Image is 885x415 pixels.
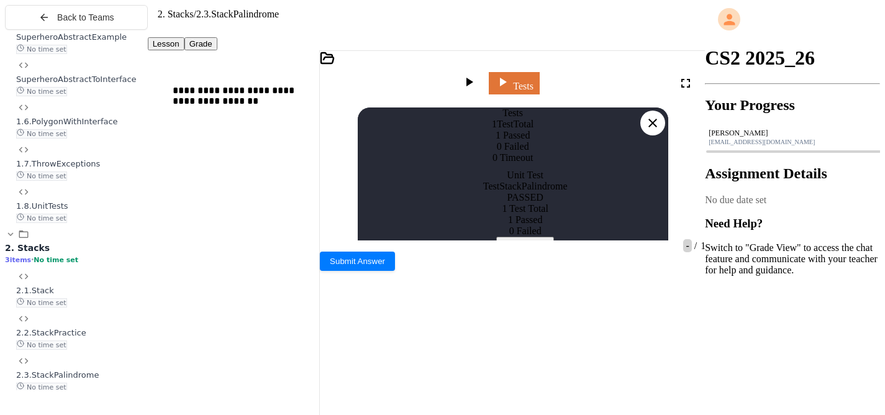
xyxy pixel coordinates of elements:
[496,237,554,250] button: View Results
[5,243,50,253] span: 2. Stacks
[705,5,880,34] div: My Account
[705,165,880,182] h2: Assignment Details
[16,87,67,96] span: No time set
[34,256,78,264] span: No time set
[370,181,681,192] div: TestStackPalindrome
[5,5,148,30] button: Back to Teams
[705,194,880,206] div: No due date set
[16,340,67,350] span: No time set
[358,141,668,152] div: 0 Failed
[31,255,34,264] span: •
[16,383,67,392] span: No time set
[16,117,118,126] span: 1.6.PolygonWithInterface
[683,239,691,252] span: -
[358,107,668,119] div: Tests
[16,159,100,168] span: 1.7.ThrowExceptions
[16,298,67,308] span: No time set
[193,9,196,19] span: /
[709,129,876,138] div: [PERSON_NAME]
[5,256,31,264] span: 3 items
[489,72,540,94] a: Tests
[370,214,681,226] div: 1 Passed
[184,37,217,50] button: Grade
[16,370,99,380] span: 2.3.StackPalindrome
[16,214,67,223] span: No time set
[370,226,681,237] div: 0 Failed
[16,32,127,42] span: SuperheroAbstractExample
[705,242,880,276] p: Switch to "Grade View" to access the chat feature and communicate with your teacher for help and ...
[16,45,67,54] span: No time set
[16,328,86,337] span: 2.2.StackPractice
[330,257,385,266] span: Submit Answer
[320,252,395,271] button: Submit Answer
[16,129,67,139] span: No time set
[16,171,67,181] span: No time set
[705,97,880,114] h2: Your Progress
[358,119,668,130] div: 1 Test Total
[709,139,876,145] div: [EMAIL_ADDRESS][DOMAIN_NAME]
[358,152,668,163] div: 0 Timeout
[358,130,668,141] div: 1 Passed
[57,12,114,22] span: Back to Teams
[196,9,279,19] span: 2.3.StackPalindrome
[694,240,697,251] span: /
[370,203,681,214] div: 1 Test Total
[698,240,706,251] span: 1
[705,47,880,70] h1: CS2 2025_26
[370,170,681,181] div: Unit Test
[16,201,68,211] span: 1.8.UnitTests
[16,75,137,84] span: SuperheroAbstractToInterface
[16,286,54,295] span: 2.1.Stack
[370,192,681,203] div: PASSED
[705,217,880,230] h3: Need Help?
[158,9,194,19] span: 2. Stacks
[148,37,184,50] button: Lesson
